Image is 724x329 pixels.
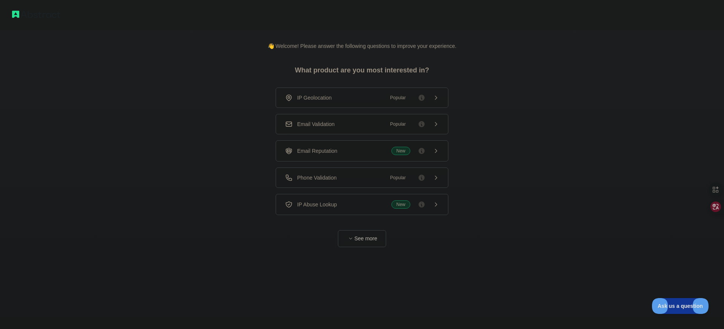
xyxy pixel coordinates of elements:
h3: What product are you most interested in? [283,50,441,88]
span: Popular [386,120,410,128]
span: Phone Validation [297,174,337,181]
span: Popular [386,94,410,101]
p: 👋 Welcome! Please answer the following questions to improve your experience. [256,30,469,50]
span: New [391,147,410,155]
span: IP Abuse Lookup [297,201,337,208]
img: Abstract logo [12,9,60,20]
span: IP Geolocation [297,94,332,101]
span: Popular [386,174,410,181]
iframe: Toggle Customer Support [652,298,709,314]
span: New [391,200,410,209]
span: Email Reputation [297,147,337,155]
span: Email Validation [297,120,334,128]
button: See more [338,230,386,247]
